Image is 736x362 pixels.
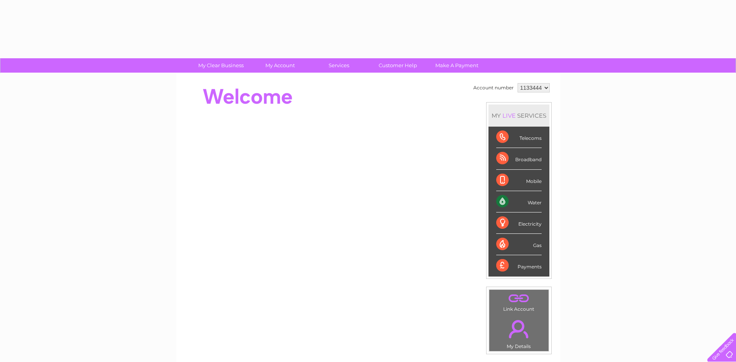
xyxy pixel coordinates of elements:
[496,170,542,191] div: Mobile
[496,212,542,234] div: Electricity
[366,58,430,73] a: Customer Help
[248,58,312,73] a: My Account
[496,191,542,212] div: Water
[471,81,516,94] td: Account number
[491,315,547,343] a: .
[496,127,542,148] div: Telecoms
[496,234,542,255] div: Gas
[489,313,549,352] td: My Details
[491,292,547,305] a: .
[496,255,542,276] div: Payments
[501,112,517,119] div: LIVE
[307,58,371,73] a: Services
[189,58,253,73] a: My Clear Business
[488,104,549,127] div: MY SERVICES
[496,148,542,169] div: Broadband
[425,58,489,73] a: Make A Payment
[489,289,549,314] td: Link Account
